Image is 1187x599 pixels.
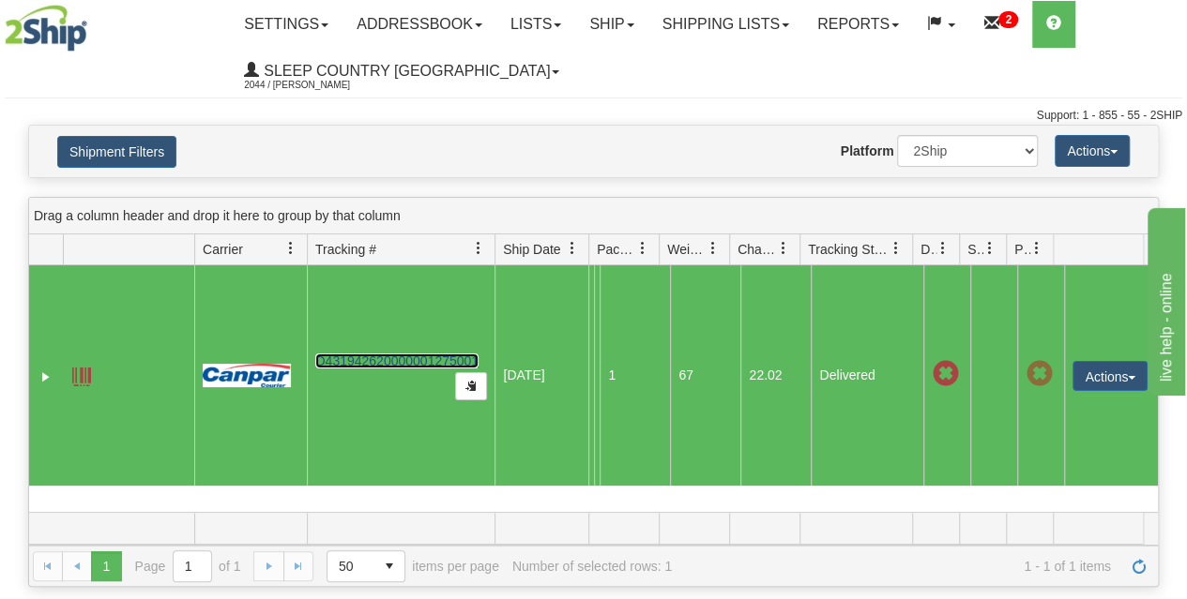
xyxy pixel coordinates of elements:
div: Support: 1 - 855 - 55 - 2SHIP [5,108,1182,124]
a: Packages filter column settings [627,232,659,264]
td: 1 [600,265,670,486]
a: Ship [575,1,647,48]
button: Actions [1055,135,1130,167]
button: Shipment Filters [57,136,176,168]
td: DAMI FARINLOYE DAMI FARINLOYE CA BC KAMLOOPS V2C 0C8 [594,265,600,486]
span: Carrier [203,240,243,259]
a: Label [72,359,91,389]
a: Expand [37,367,55,386]
a: Shipment Issues filter column settings [974,232,1006,264]
div: grid grouping header [29,198,1158,234]
span: select [374,551,404,581]
td: 67 [670,265,740,486]
button: Actions [1073,361,1148,391]
span: Page of 1 [135,550,241,582]
span: Page sizes drop down [327,550,405,582]
iframe: chat widget [1144,203,1185,395]
div: Number of selected rows: 1 [512,559,672,574]
a: Charge filter column settings [768,232,799,264]
span: Pickup Status [1014,240,1030,259]
a: D431942620000001275001 [315,353,479,368]
span: Tracking # [315,240,376,259]
span: Packages [597,240,636,259]
sup: 2 [998,11,1018,28]
a: Refresh [1124,551,1154,581]
a: Ship Date filter column settings [556,232,588,264]
a: Settings [230,1,342,48]
span: Sleep Country [GEOGRAPHIC_DATA] [259,63,550,79]
td: 22.02 [740,265,811,486]
span: Late [932,361,958,387]
span: 2044 / [PERSON_NAME] [244,76,385,95]
td: Delivered [811,265,923,486]
a: Shipping lists [648,1,803,48]
a: Tracking # filter column settings [463,232,495,264]
span: 50 [339,557,363,576]
a: Delivery Status filter column settings [927,232,959,264]
a: Weight filter column settings [697,232,729,264]
button: Copy to clipboard [455,372,487,400]
img: 14 - Canpar [203,364,291,387]
a: 2 [969,1,1032,48]
a: Lists [496,1,575,48]
span: Charge [738,240,777,259]
a: Reports [803,1,913,48]
img: logo2044.jpg [5,5,87,52]
div: live help - online [14,11,174,34]
a: Pickup Status filter column settings [1021,232,1053,264]
input: Page 1 [174,551,211,581]
label: Platform [841,142,894,160]
span: Ship Date [503,240,560,259]
td: Sleep Country [GEOGRAPHIC_DATA] Shipping Department [GEOGRAPHIC_DATA] [GEOGRAPHIC_DATA] [GEOGRAPH... [588,265,594,486]
span: Shipment Issues [967,240,983,259]
span: items per page [327,550,499,582]
a: Carrier filter column settings [275,232,307,264]
span: Tracking Status [808,240,890,259]
span: Delivery Status [921,240,936,259]
a: Sleep Country [GEOGRAPHIC_DATA] 2044 / [PERSON_NAME] [230,48,573,95]
td: [DATE] [495,265,588,486]
span: 1 - 1 of 1 items [685,559,1111,574]
span: Page 1 [91,551,121,581]
a: Addressbook [342,1,496,48]
a: Tracking Status filter column settings [880,232,912,264]
span: Pickup Not Assigned [1026,361,1052,387]
span: Weight [667,240,707,259]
